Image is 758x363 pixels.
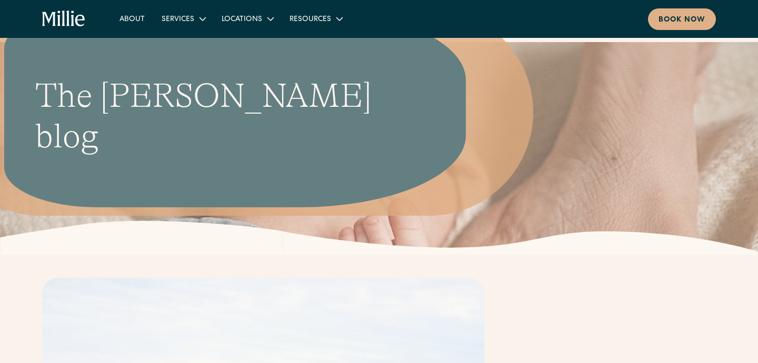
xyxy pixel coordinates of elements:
a: About [111,10,153,27]
a: Book now [648,8,716,30]
div: Book now [659,15,705,26]
div: Services [153,10,213,27]
div: Resources [290,14,331,25]
div: Locations [213,10,281,27]
h1: The [PERSON_NAME] blog [35,76,398,157]
a: home [42,11,86,27]
div: Resources [281,10,350,27]
div: Services [162,14,194,25]
div: Locations [222,14,262,25]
